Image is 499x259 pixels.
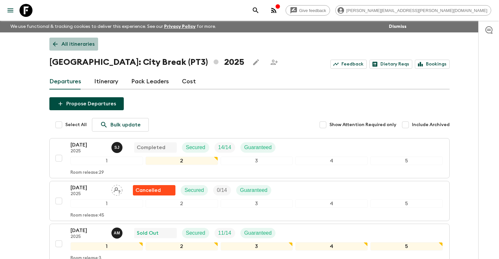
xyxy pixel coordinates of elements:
div: Secured [181,185,208,195]
div: Trip Fill [213,185,231,195]
p: 0 / 14 [217,186,227,194]
div: Secured [182,228,209,238]
button: search adventures [249,4,262,17]
p: Bulk update [110,121,141,129]
p: 2025 [70,149,106,154]
div: 1 [70,157,143,165]
div: Secured [182,142,209,153]
button: [DATE]2025Sónia JustoCompletedSecuredTrip FillGuaranteed12345Room release:29 [49,138,450,178]
a: Dietary Reqs [369,60,412,69]
div: 5 [370,242,443,251]
div: 2 [146,157,218,165]
p: A M [114,230,120,236]
div: 3 [221,199,293,208]
p: Secured [186,229,205,237]
span: Show Attention Required only [329,122,396,128]
button: Edit this itinerary [249,56,262,69]
span: Give feedback [296,8,330,13]
button: AM [111,228,124,239]
span: Assign pack leader [111,187,122,192]
p: Guaranteed [240,186,268,194]
div: 5 [370,157,443,165]
p: Guaranteed [244,229,272,237]
p: 14 / 14 [218,144,231,151]
p: [DATE] [70,184,106,192]
div: 1 [70,242,143,251]
a: Cost [182,74,196,89]
div: 3 [221,157,293,165]
div: Trip Fill [214,228,235,238]
span: Ana Margarida Moura [111,230,124,235]
span: Share this itinerary [268,56,281,69]
div: 5 [370,199,443,208]
p: Guaranteed [244,144,272,151]
div: [PERSON_NAME][EMAIL_ADDRESS][PERSON_NAME][DOMAIN_NAME] [335,5,491,16]
a: Feedback [330,60,367,69]
div: Flash Pack cancellation [133,185,175,195]
a: Bookings [415,60,450,69]
p: [DATE] [70,227,106,234]
div: 1 [70,199,143,208]
p: 2025 [70,234,106,240]
p: Secured [186,144,205,151]
a: All itineraries [49,38,98,51]
p: We use functional & tracking cookies to deliver this experience. See our for more. [8,21,219,32]
a: Departures [49,74,81,89]
p: 2025 [70,192,106,197]
p: Secured [185,186,204,194]
p: Sold Out [137,229,159,237]
span: [PERSON_NAME][EMAIL_ADDRESS][PERSON_NAME][DOMAIN_NAME] [343,8,491,13]
div: 4 [295,242,368,251]
p: 11 / 14 [218,229,231,237]
p: [DATE] [70,141,106,149]
p: Room release: 29 [70,170,104,175]
p: Room release: 45 [70,213,104,218]
span: Sónia Justo [111,144,124,149]
span: Include Archived [412,122,450,128]
p: All itineraries [61,40,95,48]
div: 4 [295,157,368,165]
a: Pack Leaders [131,74,169,89]
p: Completed [137,144,165,151]
a: Itinerary [94,74,118,89]
p: Cancelled [135,186,161,194]
button: [DATE]2025Assign pack leaderFlash Pack cancellationSecuredTrip FillGuaranteed12345Room release:45 [49,181,450,221]
div: 4 [295,199,368,208]
a: Give feedback [286,5,330,16]
div: 3 [221,242,293,251]
div: 2 [146,242,218,251]
a: Privacy Policy [164,24,196,29]
button: Dismiss [387,22,408,31]
h1: [GEOGRAPHIC_DATA]: City Break (PT3) 2025 [49,56,244,69]
span: Select All [65,122,87,128]
button: Propose Departures [49,97,124,110]
a: Bulk update [92,118,149,132]
div: 2 [146,199,218,208]
div: Trip Fill [214,142,235,153]
button: menu [4,4,17,17]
